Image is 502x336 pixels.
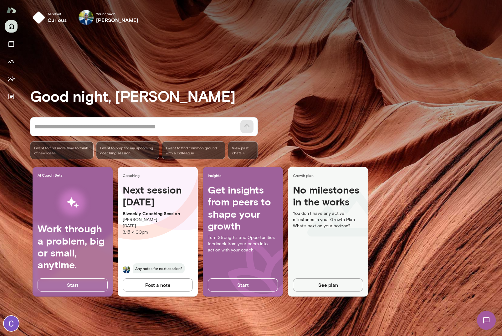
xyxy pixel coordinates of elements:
[208,173,280,178] span: Insights
[123,266,130,273] img: Jay
[38,223,108,271] h4: Work through a problem, big or small, anytime.
[96,16,138,24] h6: [PERSON_NAME]
[30,141,94,159] div: I want to find more time to think of new ideas
[166,145,221,155] span: I want to find common ground with a colleague
[5,20,18,33] button: Home
[123,173,195,178] span: Coaching
[34,145,90,155] span: I want to find more time to think of new ideas
[5,90,18,103] button: Documents
[293,278,363,292] button: See plan
[123,229,193,235] p: 3:15 - 4:00pm
[4,316,19,331] img: Charlie Mei
[38,278,108,292] button: Start
[79,10,94,25] img: Jay Floyd
[96,141,160,159] div: I want to prep for my upcoming coaching session
[48,16,67,24] h6: curious
[30,8,72,28] button: Mindsetcurious
[30,87,502,105] h3: Good night, [PERSON_NAME]
[293,184,363,210] h4: No milestones in the works
[123,184,193,208] h4: Next session [DATE]
[162,141,225,159] div: I want to find common ground with a colleague
[123,278,193,292] button: Post a note
[33,11,45,24] img: mindset
[5,55,18,68] button: Growth Plan
[133,263,185,273] span: Any notes for next session?
[100,145,156,155] span: I want to prep for my upcoming coaching session
[123,223,193,229] p: [DATE]
[38,173,110,178] span: AI Coach Beta
[208,184,278,232] h4: Get insights from peers to shape your growth
[228,141,258,159] span: View past chats ->
[45,183,100,223] img: AI Workflows
[208,235,278,253] p: Turn Strengths and Opportunities feedback from your peers into action with your coach.
[123,210,193,217] p: Biweekly Coaching Session
[5,73,18,85] button: Insights
[6,4,16,16] img: Mento
[74,8,143,28] div: Jay FloydYour coach[PERSON_NAME]
[293,173,366,178] span: Growth plan
[5,38,18,50] button: Sessions
[208,278,278,292] button: Start
[48,11,67,16] span: Mindset
[96,11,138,16] span: Your coach
[293,210,363,229] p: You don’t have any active milestones in your Growth Plan. What’s next on your horizon?
[123,217,193,223] p: [PERSON_NAME]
